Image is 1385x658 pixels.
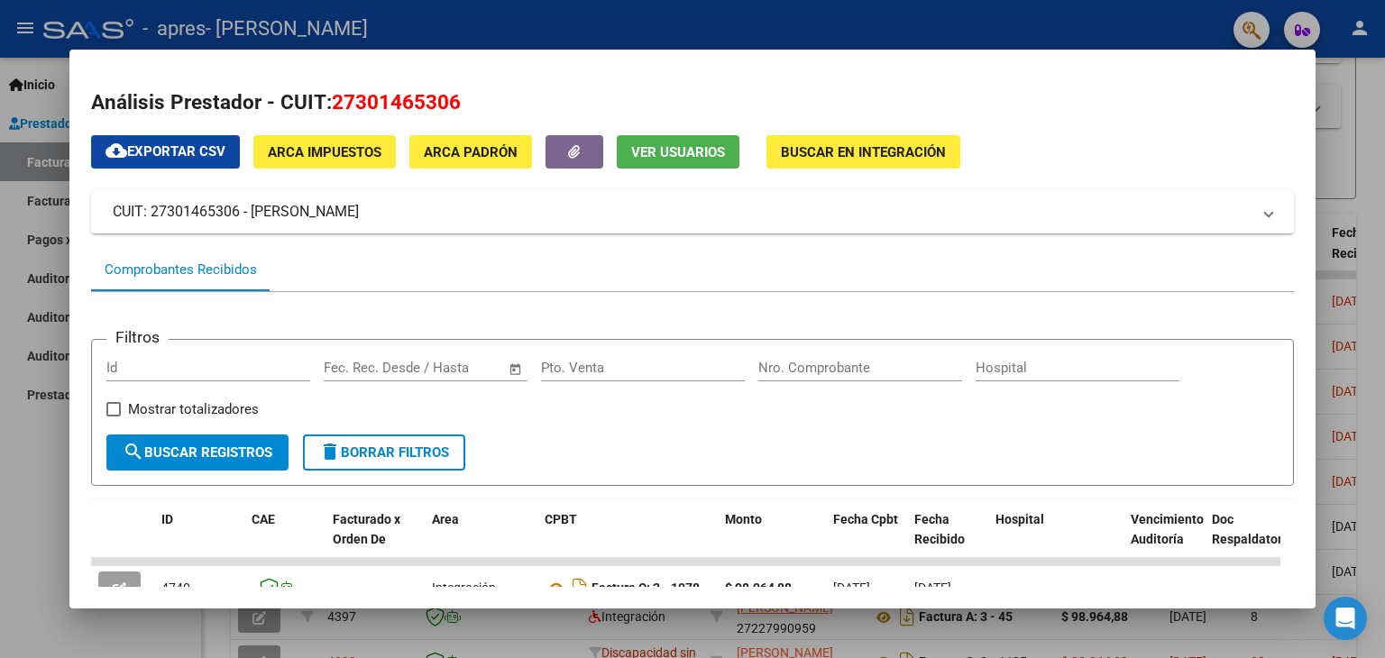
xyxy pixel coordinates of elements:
span: CPBT [545,512,577,526]
datatable-header-cell: CPBT [537,500,718,580]
button: Open calendar [505,359,526,379]
datatable-header-cell: Hospital [988,500,1124,580]
span: Doc Respaldatoria [1212,512,1293,547]
input: Fecha inicio [324,360,397,376]
span: 27301465306 [332,90,461,114]
span: Hospital [995,512,1044,526]
mat-icon: delete [319,441,341,462]
span: [DATE] [833,580,870,595]
strong: Factura C: 2 - 1078 [592,581,700,596]
button: ARCA Padrón [409,135,532,169]
span: ARCA Padrón [424,144,518,160]
span: Monto [725,512,762,526]
datatable-header-cell: Monto [718,500,826,580]
div: Open Intercom Messenger [1324,597,1367,640]
datatable-header-cell: Area [425,500,537,580]
strong: $ 98.964,88 [725,580,792,595]
button: Buscar en Integración [766,135,960,169]
span: Exportar CSV [105,143,225,160]
button: Borrar Filtros [303,434,465,471]
span: Area [432,512,459,526]
mat-icon: search [123,441,144,462]
span: CAE [252,512,275,526]
i: Descargar documento [568,573,592,602]
span: Integración [432,580,496,595]
mat-icon: cloud_download [105,140,127,161]
span: Ver Usuarios [631,144,725,160]
span: Vencimiento Auditoría [1131,512,1204,547]
button: Ver Usuarios [617,135,739,169]
span: Fecha Recibido [914,512,965,547]
span: Borrar Filtros [319,444,449,461]
mat-expansion-panel-header: CUIT: 27301465306 - [PERSON_NAME] [91,190,1294,233]
span: [DATE] [914,580,951,595]
datatable-header-cell: CAE [244,500,326,580]
datatable-header-cell: Fecha Recibido [907,500,988,580]
datatable-header-cell: Vencimiento Auditoría [1124,500,1205,580]
span: Buscar Registros [123,444,272,461]
span: Mostrar totalizadores [128,398,259,420]
datatable-header-cell: ID [154,500,244,580]
span: Facturado x Orden De [333,512,400,547]
button: Exportar CSV [91,135,240,169]
h3: Filtros [106,325,169,349]
span: Buscar en Integración [781,144,946,160]
datatable-header-cell: Fecha Cpbt [826,500,907,580]
datatable-header-cell: Facturado x Orden De [326,500,425,580]
h2: Análisis Prestador - CUIT: [91,87,1294,118]
input: Fecha fin [413,360,500,376]
span: 4740 [161,580,190,595]
span: Fecha Cpbt [833,512,898,526]
span: ARCA Impuestos [268,144,381,160]
datatable-header-cell: Doc Respaldatoria [1205,500,1313,580]
div: Comprobantes Recibidos [105,260,257,280]
button: ARCA Impuestos [253,135,396,169]
span: ID [161,512,173,526]
button: Buscar Registros [106,434,289,471]
mat-panel-title: CUIT: 27301465306 - [PERSON_NAME] [113,201,1251,223]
